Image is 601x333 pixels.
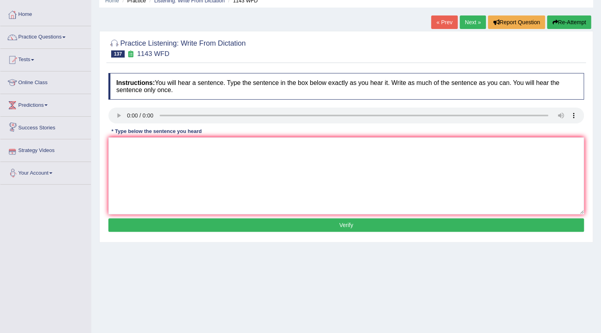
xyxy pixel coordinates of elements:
a: Practice Questions [0,26,91,46]
a: Tests [0,49,91,69]
button: Verify [108,218,584,232]
small: Exam occurring question [127,50,135,58]
a: Success Stories [0,117,91,137]
span: 137 [111,50,125,58]
a: Next » [460,15,486,29]
button: Re-Attempt [547,15,591,29]
a: Predictions [0,94,91,114]
a: Home [0,4,91,23]
a: « Prev [431,15,457,29]
a: Your Account [0,162,91,182]
a: Online Class [0,71,91,91]
button: Report Question [488,15,545,29]
div: * Type below the sentence you heard [108,127,205,135]
small: 1143 WFD [137,50,169,58]
h4: You will hear a sentence. Type the sentence in the box below exactly as you hear it. Write as muc... [108,73,584,100]
a: Strategy Videos [0,139,91,159]
b: Instructions: [116,79,155,86]
h2: Practice Listening: Write From Dictation [108,38,246,58]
